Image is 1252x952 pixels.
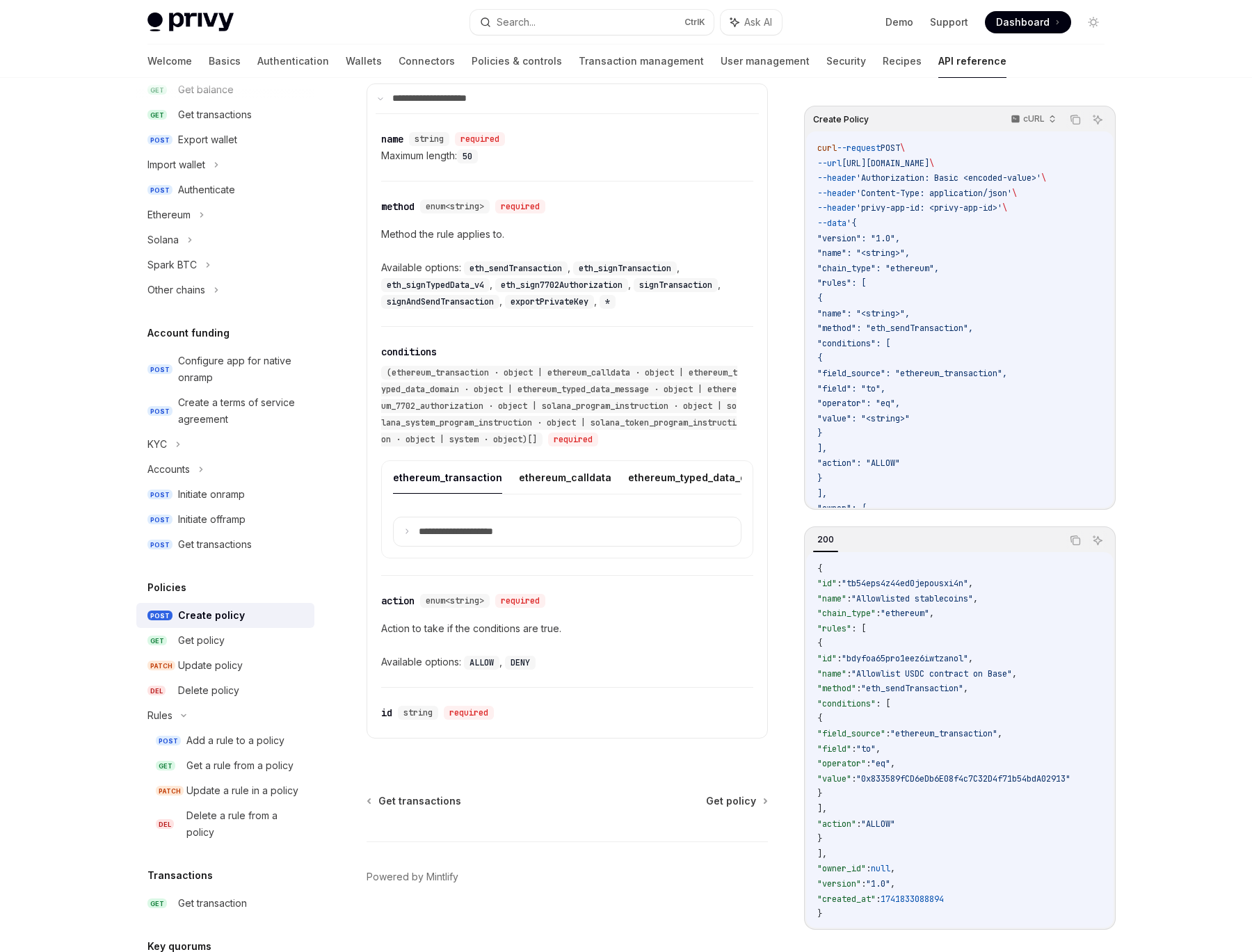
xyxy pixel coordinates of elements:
span: 'Authorization: Basic <encoded-value>' [856,172,1041,184]
div: name [381,132,403,146]
span: "created_at" [817,894,876,905]
span: , [968,653,973,664]
button: Copy the contents from the code block [1066,531,1084,549]
span: '{ [846,218,856,229]
span: "operator" [817,758,866,769]
span: "eth_sendTransaction" [861,683,963,694]
p: cURL [1023,113,1045,124]
div: , [464,654,505,670]
a: GETGet transaction [136,891,314,916]
span: "bdyfoa65pro1eez6iwtzanol" [842,653,968,664]
button: Copy the contents from the code block [1066,111,1084,129]
span: ], [817,443,827,454]
a: Wallets [346,45,382,78]
a: Authentication [257,45,329,78]
span: "field" [817,743,851,755]
div: method [381,200,415,213]
a: GETGet a rule from a policy [136,753,314,778]
span: Ctrl K [684,17,705,28]
button: ethereum_typed_data_domain [628,461,776,494]
span: POST [147,185,172,195]
div: required [455,132,505,146]
div: , [381,293,505,309]
a: Policies & controls [472,45,562,78]
button: Ask AI [1089,531,1107,549]
span: \ [900,143,905,154]
div: Get a rule from a policy [186,757,294,774]
span: : [866,758,871,769]
div: , [464,259,573,276]
span: { [817,293,822,304]
span: { [817,353,822,364]
div: Initiate offramp [178,511,246,528]
div: Authenticate [178,181,235,198]
span: } [817,428,822,439]
span: "rules": [ [817,277,866,289]
span: "field_source": "ethereum_transaction", [817,368,1007,379]
a: GETGet transactions [136,102,314,127]
span: "chain_type": "ethereum", [817,263,939,274]
a: PATCHUpdate a rule in a policy [136,778,314,803]
span: "action" [817,818,856,830]
span: "version" [817,878,861,889]
span: "chain_type" [817,608,876,619]
a: POSTAuthenticate [136,177,314,202]
span: null [871,863,890,874]
div: 200 [813,531,838,548]
div: Search... [497,14,536,31]
img: light logo [147,13,234,32]
a: Dashboard [985,11,1071,33]
span: "tb54eps4z44ed0jepousxi4n" [842,578,968,589]
a: POSTConfigure app for native onramp [136,348,314,390]
button: ethereum_transaction [393,461,502,494]
span: ], [817,488,827,499]
button: cURL [1003,108,1062,131]
span: } [817,788,822,799]
span: "name" [817,668,846,679]
span: --header [817,172,856,184]
span: (ethereum_transaction · object | ethereum_calldata · object | ethereum_typed_data_domain · object... [381,367,737,445]
span: "ethereum_transaction" [890,728,997,739]
span: : [851,743,856,755]
div: KYC [147,436,167,453]
div: Initiate onramp [178,486,245,503]
span: enum<string> [426,595,484,606]
code: ALLOW [464,656,499,670]
span: : [876,608,881,619]
div: required [444,706,494,720]
span: enum<string> [426,201,484,212]
span: DEL [156,819,174,830]
p: Method the rule applies to. [381,226,753,243]
span: --data [817,218,846,229]
code: DENY [505,656,536,670]
span: 1741833088894 [881,894,944,905]
span: "conditions" [817,698,876,709]
span: "0x833589fCD6eDb6E08f4c7C32D4f71b54bdA02913" [856,773,1070,784]
button: ethereum_calldata [519,461,611,494]
span: : [837,653,842,664]
div: Get transactions [178,106,252,123]
span: { [817,713,822,724]
a: Basics [209,45,241,78]
div: Available options: [381,654,753,670]
span: POST [147,611,172,621]
h5: Policies [147,579,186,596]
span: POST [147,515,172,525]
div: Configure app for native onramp [178,353,306,386]
span: POST [147,364,172,375]
a: POSTExport wallet [136,127,314,152]
button: Search...CtrlK [470,10,714,35]
span: : [856,683,861,694]
span: , [929,608,934,619]
span: "name": "<string>", [817,308,910,319]
span: : [837,578,842,589]
span: , [1012,668,1017,679]
span: } [817,473,822,484]
span: : [861,878,866,889]
span: GET [147,636,167,646]
span: ], [817,803,827,814]
div: Update policy [178,657,243,674]
span: } [817,833,822,844]
div: required [495,594,545,608]
span: "name": "<string>", [817,248,910,259]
